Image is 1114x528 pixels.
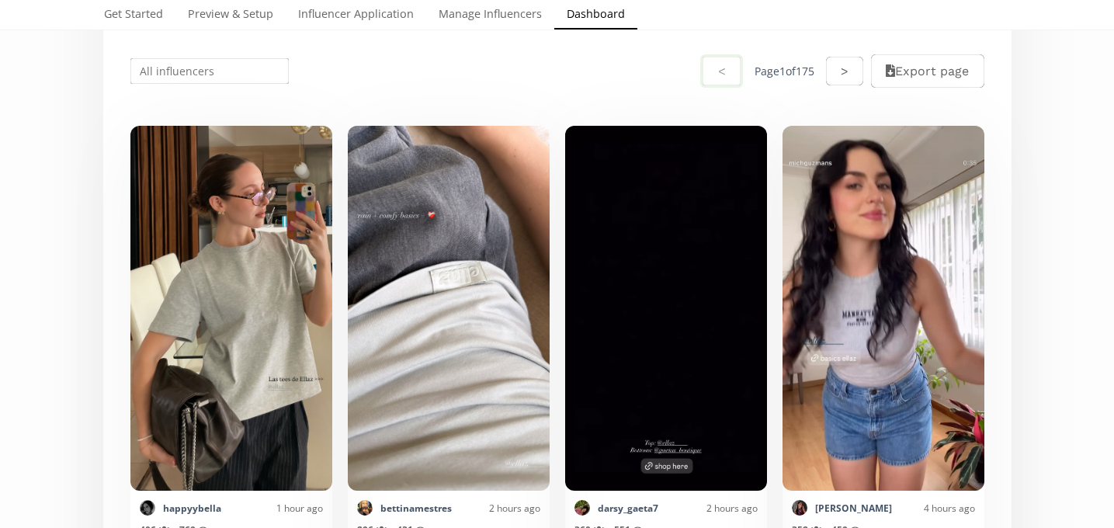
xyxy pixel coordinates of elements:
div: 2 hours ago [452,502,540,515]
button: < [700,54,742,88]
a: darsy_gaeta7 [598,502,658,515]
button: > [826,57,863,85]
img: 481131329_637333799235420_8315752447081273563_n.jpg [792,500,807,516]
div: Page 1 of 175 [755,64,814,79]
img: 476318750_4080370668872148_6387805719143178964_n.jpg [574,500,590,516]
input: All influencers [128,56,292,86]
a: happyybella [163,502,221,515]
a: [PERSON_NAME] [815,502,892,515]
div: 4 hours ago [892,502,975,515]
button: Export page [871,54,984,88]
div: 2 hours ago [658,502,758,515]
img: 277910250_496315051974411_1763197771941810692_n.jpg [357,500,373,516]
div: 1 hour ago [221,502,323,515]
img: 553987852_18531296764051073_4878764671818989440_n.jpg [140,500,155,516]
a: bettinamestres [380,502,452,515]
